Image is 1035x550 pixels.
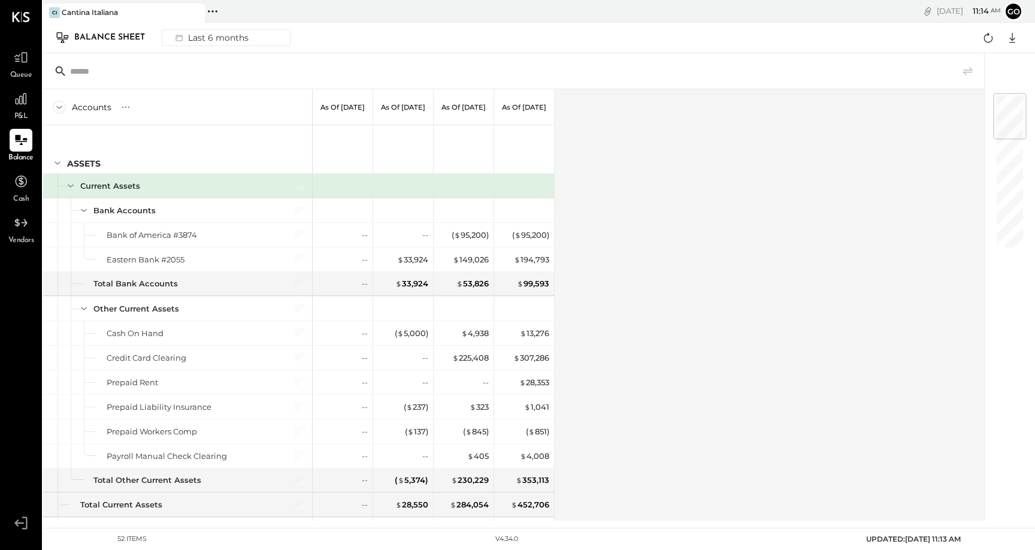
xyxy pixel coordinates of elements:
div: [DATE] [937,5,1001,17]
div: -- [362,451,368,462]
div: 53,826 [456,278,489,289]
div: Cantina Italiana [62,7,118,17]
div: ( 5,374 ) [395,475,428,486]
div: Cash On Hand [107,328,164,339]
p: As of [DATE] [320,103,365,111]
span: $ [397,255,404,264]
div: -- [362,229,368,241]
span: $ [395,279,402,288]
span: $ [467,451,474,461]
span: Queue [10,70,32,81]
span: $ [452,353,459,362]
div: Other Current Assets [93,303,179,315]
div: 13,276 [520,328,549,339]
div: 28,353 [519,377,549,388]
div: -- [422,229,428,241]
div: 52 items [117,534,147,544]
div: 4,938 [461,328,489,339]
div: 353,113 [516,475,549,486]
div: ASSETS [67,158,101,170]
div: -- [362,475,368,486]
div: -- [362,352,368,364]
span: $ [406,402,413,412]
div: Eastern Bank #2055 [107,254,184,265]
div: Prepaid Workers Comp [107,426,197,437]
div: 230,229 [451,475,489,486]
div: v 4.34.0 [495,534,518,544]
div: Payroll Manual Check Clearing [107,451,227,462]
div: 284,054 [450,499,489,510]
span: $ [513,353,520,362]
span: $ [456,279,463,288]
div: 452,706 [511,499,549,510]
a: P&L [1,87,41,122]
div: -- [362,254,368,265]
span: UPDATED: [DATE] 11:13 AM [866,534,961,543]
div: 323 [470,401,489,413]
span: $ [528,427,535,436]
div: Bank Accounts [93,205,156,216]
div: ( 851 ) [526,426,549,437]
span: Cash [13,194,29,205]
div: Credit Card Clearing [107,352,186,364]
button: go [1004,2,1023,21]
div: Prepaid Liability Insurance [107,401,211,413]
span: $ [465,427,472,436]
span: Balance [8,153,34,164]
div: ( 5,000 ) [395,328,428,339]
div: -- [362,499,368,510]
span: $ [520,328,526,338]
div: -- [483,377,489,388]
div: -- [362,377,368,388]
div: Bank of America #3874 [107,229,197,241]
span: $ [453,255,459,264]
div: 33,924 [397,254,428,265]
div: 307,286 [513,352,549,364]
div: copy link [922,5,934,17]
span: $ [515,230,521,240]
div: 1,041 [524,401,549,413]
div: 4,008 [520,451,549,462]
div: 194,793 [514,254,549,265]
div: ( 95,200 ) [512,229,549,241]
div: -- [362,328,368,339]
div: Total Bank Accounts [93,278,178,289]
a: Cash [1,170,41,205]
button: Last 6 months [162,29,290,46]
span: Vendors [8,235,34,246]
div: -- [422,451,428,462]
span: $ [461,328,468,338]
div: ( 137 ) [405,426,428,437]
div: Prepaid Rent [107,377,158,388]
span: $ [407,427,414,436]
a: Vendors [1,211,41,246]
span: $ [398,475,404,485]
span: $ [517,279,523,288]
span: $ [450,500,456,509]
div: Last 6 months [168,30,253,46]
span: $ [516,475,522,485]
span: P&L [14,111,28,122]
span: $ [520,451,526,461]
div: Current Assets [80,180,140,192]
div: -- [362,401,368,413]
div: Total Current Assets [80,499,162,510]
div: 225,408 [452,352,489,364]
span: $ [454,230,461,240]
span: $ [511,500,517,509]
span: $ [519,377,526,387]
div: 149,026 [453,254,489,265]
span: $ [514,255,520,264]
div: -- [422,377,428,388]
div: 28,550 [395,499,428,510]
div: 99,593 [517,278,549,289]
div: -- [362,278,368,289]
p: As of [DATE] [381,103,425,111]
span: $ [395,500,402,509]
div: -- [362,426,368,437]
span: $ [397,328,404,338]
a: Queue [1,46,41,81]
p: As of [DATE] [441,103,486,111]
div: -- [422,352,428,364]
a: Balance [1,129,41,164]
